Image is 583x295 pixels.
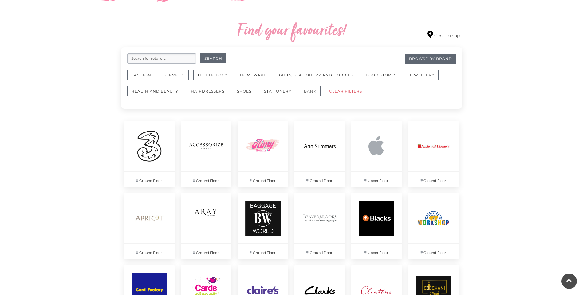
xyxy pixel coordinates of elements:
[187,86,228,96] button: Hairdressers
[408,172,459,187] p: Ground Floor
[124,172,175,187] p: Ground Floor
[193,70,236,86] a: Technology
[348,118,405,190] a: Upper Floor
[260,86,295,96] button: Stationery
[351,244,402,259] p: Upper Floor
[236,70,275,86] a: Homeware
[121,118,178,190] a: Ground Floor
[260,86,300,102] a: Stationery
[178,118,234,190] a: Ground Floor
[233,86,260,102] a: Shoes
[178,190,234,262] a: Ground Floor
[351,172,402,187] p: Upper Floor
[362,70,405,86] a: Food Stores
[294,172,345,187] p: Ground Floor
[127,70,160,86] a: Fashion
[121,190,178,262] a: Ground Floor
[300,86,321,96] button: Bank
[187,86,233,102] a: Hairdressers
[127,86,187,102] a: Health and Beauty
[200,53,226,63] button: Search
[408,244,459,259] p: Ground Floor
[405,118,462,190] a: Ground Floor
[300,86,325,102] a: Bank
[405,54,456,64] a: Browse By Brand
[348,190,405,262] a: Upper Floor
[236,70,270,80] button: Homeware
[291,190,348,262] a: Ground Floor
[234,190,291,262] a: Ground Floor
[405,190,462,262] a: Ground Floor
[275,70,362,86] a: Gifts, Stationery and Hobbies
[362,70,400,80] button: Food Stores
[160,70,193,86] a: Services
[179,21,404,41] h2: Find your favourites!
[124,244,175,259] p: Ground Floor
[127,86,182,96] button: Health and Beauty
[238,172,288,187] p: Ground Floor
[233,86,255,96] button: Shoes
[181,244,231,259] p: Ground Floor
[325,86,371,102] a: CLEAR FILTERS
[160,70,189,80] button: Services
[275,70,357,80] button: Gifts, Stationery and Hobbies
[405,70,439,80] button: Jewellery
[291,118,348,190] a: Ground Floor
[127,70,155,80] button: Fashion
[234,118,291,190] a: Ground Floor
[181,172,231,187] p: Ground Floor
[427,31,460,39] a: Centre map
[127,53,196,64] input: Search for retailers
[294,244,345,259] p: Ground Floor
[238,244,288,259] p: Ground Floor
[193,70,231,80] button: Technology
[405,70,443,86] a: Jewellery
[325,86,366,96] button: CLEAR FILTERS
